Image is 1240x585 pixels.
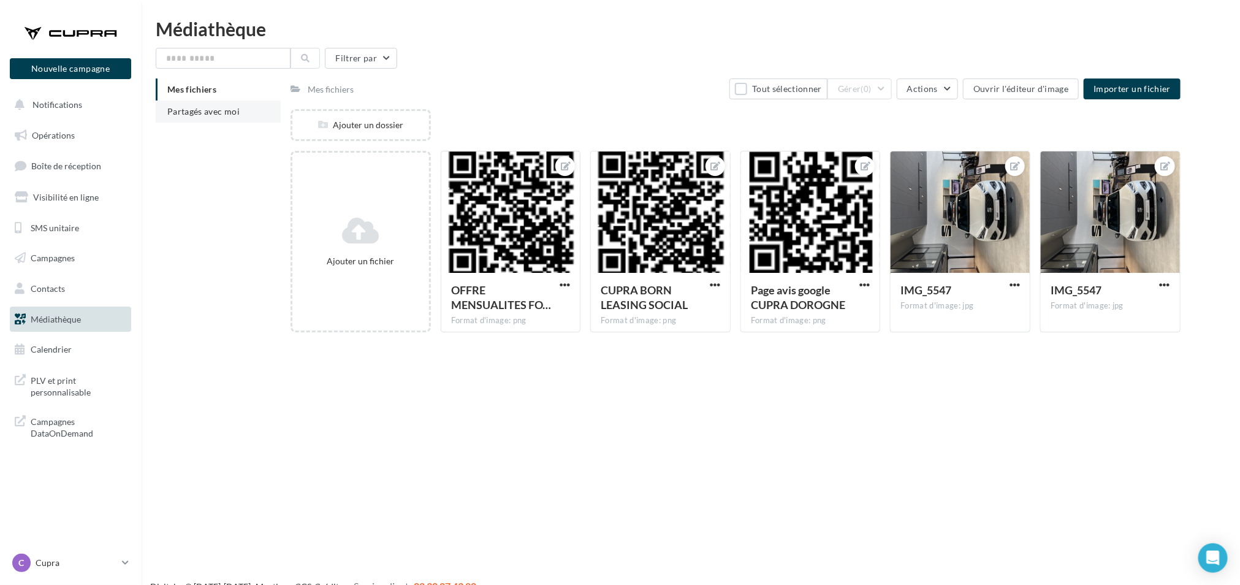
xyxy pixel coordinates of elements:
a: Médiathèque [7,307,134,332]
button: Notifications [7,92,129,118]
a: SMS unitaire [7,215,134,241]
span: SMS unitaire [31,222,79,232]
span: OFFRE MENSUALITES FORMENTOR [451,283,552,312]
button: Gérer(0) [827,78,892,99]
span: Actions [907,83,938,94]
span: Mes fichiers [167,84,216,94]
div: Format d'image: jpg [900,300,1020,312]
span: PLV et print personnalisable [31,372,126,399]
div: Mes fichiers [308,83,354,96]
span: Page avis google CUPRA DOROGNE [751,283,845,312]
a: Contacts [7,276,134,302]
div: Format d'image: png [601,315,720,326]
span: IMG_5547 [900,283,951,297]
a: PLV et print personnalisable [7,367,134,403]
span: Campagnes DataOnDemand [31,413,126,440]
span: CUPRA BORN LEASING SOCIAL [601,283,688,312]
a: C Cupra [10,551,131,575]
span: C [19,557,25,569]
div: Ajouter un fichier [297,255,424,267]
a: Calendrier [7,337,134,362]
button: Importer un fichier [1084,78,1181,99]
span: IMG_5547 [1051,283,1101,297]
button: Nouvelle campagne [10,58,131,79]
div: Format d'image: png [451,315,571,326]
button: Tout sélectionner [729,78,827,99]
button: Filtrer par [325,48,397,69]
p: Cupra [36,557,117,569]
button: Actions [897,78,958,99]
span: Calendrier [31,344,72,354]
a: Visibilité en ligne [7,185,134,210]
button: Ouvrir l'éditeur d'image [963,78,1079,99]
span: Contacts [31,283,65,294]
span: Visibilité en ligne [33,192,99,202]
span: Campagnes [31,253,75,263]
span: Importer un fichier [1094,83,1171,94]
span: Notifications [32,99,82,110]
div: Format d'image: png [751,315,870,326]
div: Ajouter un dossier [292,119,429,131]
span: Boîte de réception [31,161,101,171]
span: (0) [861,84,872,94]
a: Boîte de réception [7,153,134,179]
span: Opérations [32,130,75,140]
div: Open Intercom Messenger [1198,543,1228,573]
div: Médiathèque [156,20,1225,38]
a: Campagnes DataOnDemand [7,408,134,445]
span: Partagés avec moi [167,106,240,117]
span: Médiathèque [31,314,81,324]
a: Opérations [7,123,134,148]
div: Format d'image: jpg [1051,300,1170,312]
a: Campagnes [7,245,134,271]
